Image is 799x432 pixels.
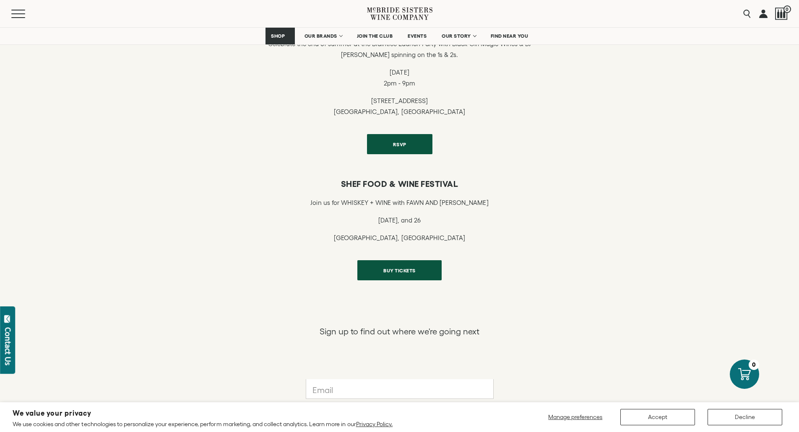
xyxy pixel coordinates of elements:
button: Manage preferences [543,409,608,425]
a: RSVP [367,134,432,154]
p: Join us for WHISKEY + WINE with FAWN AND [PERSON_NAME] [310,197,488,208]
h6: Shef Food & Wine Festival [255,179,544,189]
span: OUR BRANDS [305,33,337,39]
p: [GEOGRAPHIC_DATA], [GEOGRAPHIC_DATA] [310,233,488,243]
a: Privacy Policy. [356,421,393,427]
p: Celebrate the end of summer at the Braintree Launch Party with Black Girl Magic Wines & DJ [PERSO... [255,39,544,60]
a: EVENTS [402,28,432,44]
span: EVENTS [408,33,427,39]
a: BUY TICKETS [357,260,442,280]
span: RSVP [378,136,421,153]
a: OUR BRANDS [299,28,347,44]
p: We use cookies and other technologies to personalize your experience, perform marketing, and coll... [13,420,393,428]
a: OUR STORY [436,28,481,44]
span: JOIN THE CLUB [357,33,393,39]
button: Accept [620,409,695,425]
div: Contact Us [4,327,12,365]
span: 0 [783,5,791,13]
h2: We value your privacy [13,410,393,417]
button: Mobile Menu Trigger [11,10,42,18]
p: [DATE] 2pm - 9pm [255,67,544,89]
a: SHOP [265,28,295,44]
p: [STREET_ADDRESS] [GEOGRAPHIC_DATA], [GEOGRAPHIC_DATA] [255,96,544,117]
span: SHOP [271,33,285,39]
button: Decline [708,409,782,425]
span: BUY TICKETS [369,262,430,279]
div: 0 [749,360,759,370]
span: FIND NEAR YOU [491,33,528,39]
span: Manage preferences [548,414,602,420]
a: FIND NEAR YOU [485,28,534,44]
a: JOIN THE CLUB [351,28,398,44]
p: Sign up to find out where we're going next [320,326,480,337]
p: [DATE], and 26 [310,215,488,226]
span: OUR STORY [442,33,471,39]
